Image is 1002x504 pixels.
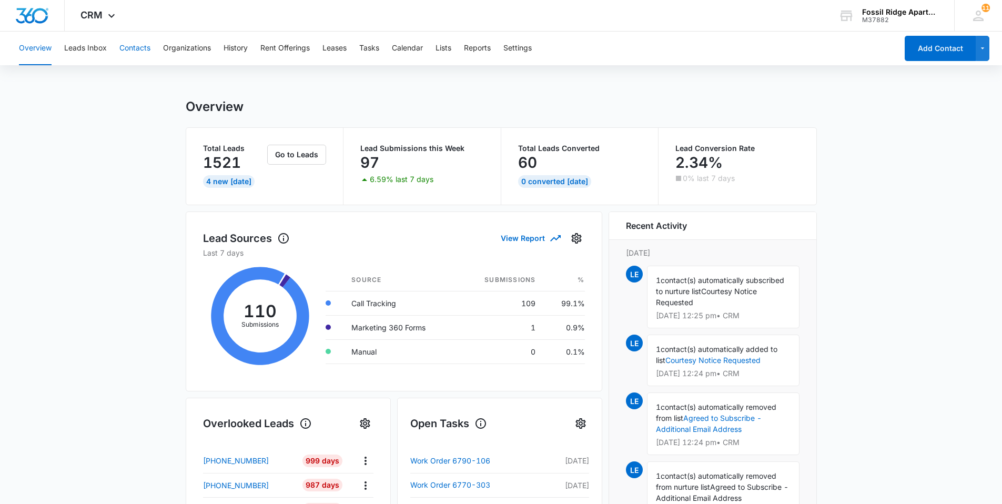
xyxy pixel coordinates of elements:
h1: Overlooked Leads [203,416,312,431]
p: Lead Submissions this Week [360,145,484,152]
div: 987 Days [302,479,342,491]
button: Actions [357,477,373,493]
button: History [224,32,248,65]
td: 1 [458,315,544,339]
p: [DATE] 12:24 pm • CRM [656,439,791,446]
a: Work Order 6790-106 [410,455,517,467]
span: LE [626,392,643,409]
span: LE [626,335,643,351]
p: 6.59% last 7 days [370,176,433,183]
p: Total Leads [203,145,266,152]
h1: Overview [186,99,244,115]
button: Contacts [119,32,150,65]
button: Go to Leads [267,145,326,165]
span: LE [626,266,643,283]
div: account id [862,16,939,24]
td: Call Tracking [343,291,458,315]
td: Marketing 360 Forms [343,315,458,339]
td: 0.1% [544,339,584,364]
button: Settings [357,415,373,432]
span: Courtesy Notice Requested [656,287,757,307]
th: Source [343,269,458,291]
p: 97 [360,154,379,171]
a: Work Order 6770-303 [410,479,517,491]
td: Manual [343,339,458,364]
button: Reports [464,32,491,65]
span: Agreed to Subscribe - Additional Email Address [656,482,788,502]
p: 0% last 7 days [683,175,735,182]
th: % [544,269,584,291]
div: 999 Days [302,455,342,467]
button: View Report [501,229,560,247]
span: contact(s) automatically removed from list [656,402,776,422]
p: [DATE] 12:25 pm • CRM [656,312,791,319]
a: Courtesy Notice Requested [665,356,761,365]
p: 1521 [203,154,241,171]
button: Settings [568,230,585,247]
a: Agreed to Subscribe - Additional Email Address [656,414,762,434]
p: Total Leads Converted [518,145,642,152]
span: 1 [656,345,661,354]
button: Overview [19,32,52,65]
button: Organizations [163,32,211,65]
span: 1 [656,276,661,285]
p: 2.34% [675,154,723,171]
span: LE [626,461,643,478]
a: Go to Leads [267,150,326,159]
th: Submissions [458,269,544,291]
p: [PHONE_NUMBER] [203,455,269,466]
span: contact(s) automatically subscribed to nurture list [656,276,784,296]
p: [DATE] 12:24 pm • CRM [656,370,791,377]
h1: Open Tasks [410,416,487,431]
div: 4 New [DATE] [203,175,255,188]
h6: Recent Activity [626,219,687,232]
p: [DATE] [556,455,589,466]
p: [DATE] [626,247,799,258]
span: contact(s) automatically added to list [656,345,777,365]
td: 0 [458,339,544,364]
button: Actions [357,452,373,469]
button: Settings [572,415,589,432]
span: 11 [981,4,990,12]
div: account name [862,8,939,16]
a: [PHONE_NUMBER] [203,455,295,466]
p: [DATE] [556,480,589,491]
button: Leads Inbox [64,32,107,65]
td: 0.9% [544,315,584,339]
span: 1 [656,402,661,411]
button: Settings [503,32,532,65]
button: Leases [322,32,347,65]
button: Rent Offerings [260,32,310,65]
h1: Lead Sources [203,230,290,246]
p: [PHONE_NUMBER] [203,480,269,491]
div: notifications count [981,4,990,12]
button: Lists [436,32,451,65]
td: 99.1% [544,291,584,315]
button: Tasks [359,32,379,65]
p: Last 7 days [203,247,585,258]
span: contact(s) automatically removed from nurture list [656,471,776,491]
a: [PHONE_NUMBER] [203,480,295,491]
button: Calendar [392,32,423,65]
p: 60 [518,154,537,171]
button: Add Contact [905,36,976,61]
span: 1 [656,471,661,480]
div: 0 Converted [DATE] [518,175,591,188]
p: Lead Conversion Rate [675,145,799,152]
td: 109 [458,291,544,315]
span: CRM [80,9,103,21]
